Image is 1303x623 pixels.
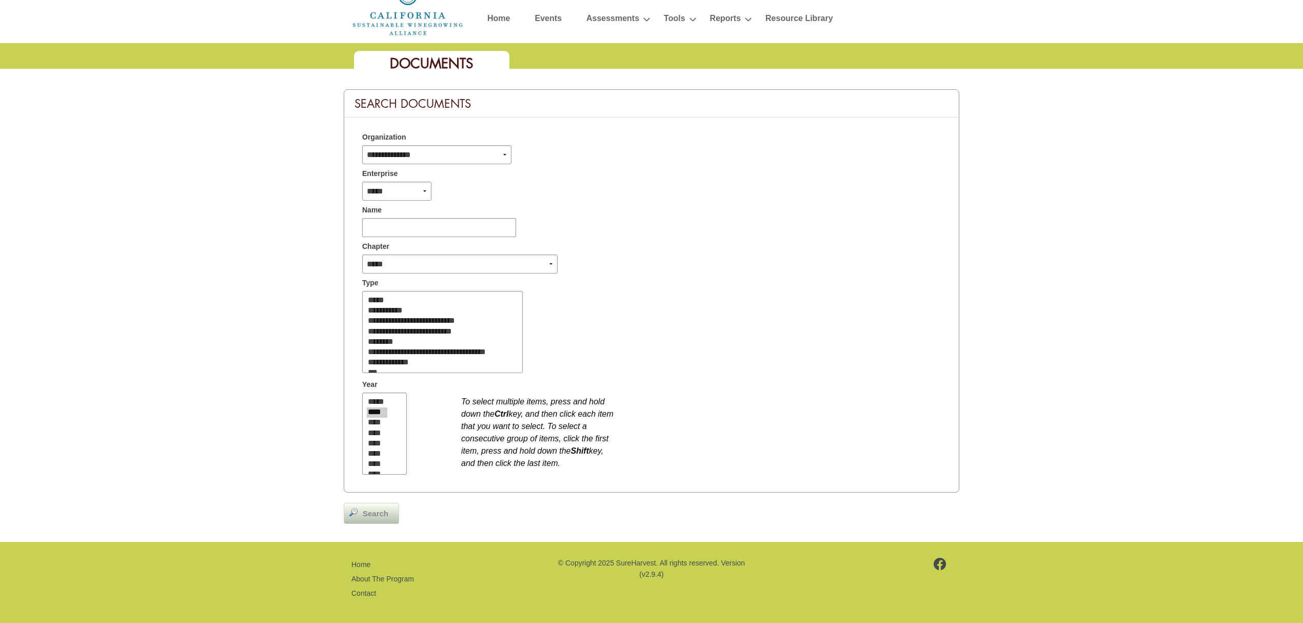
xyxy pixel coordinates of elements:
[344,90,959,118] div: Search Documents
[349,508,358,516] img: magnifier.png
[664,11,685,29] a: Tools
[362,132,406,143] span: Organization
[344,503,399,524] a: Search
[351,575,414,583] a: About The Program
[487,11,510,29] a: Home
[461,391,615,470] div: To select multiple items, press and hold down the key, and then click each item that you want to ...
[765,11,833,29] a: Resource Library
[570,446,589,455] b: Shift
[390,54,473,72] span: Documents
[586,11,639,29] a: Assessments
[351,560,370,569] a: Home
[362,278,379,288] span: Type
[351,589,376,597] a: Contact
[495,410,509,418] b: Ctrl
[535,11,561,29] a: Events
[358,508,393,520] span: Search
[362,168,398,179] span: Enterprise
[710,11,741,29] a: Reports
[362,241,389,252] span: Chapter
[934,558,946,570] img: footer-facebook.png
[557,557,746,580] p: © Copyright 2025 SureHarvest. All rights reserved. Version (v2.9.4)
[362,205,382,216] span: Name
[362,379,378,390] span: Year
